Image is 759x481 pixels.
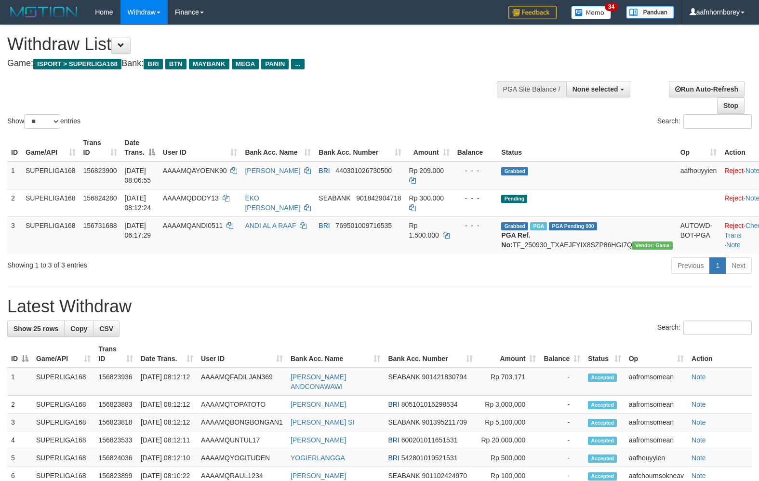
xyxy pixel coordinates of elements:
a: CSV [93,321,120,337]
span: Copy 901842904718 to clipboard [356,194,401,202]
span: MEGA [232,59,259,69]
td: AAAAMQUNTUL17 [197,431,287,449]
span: Rp 209.000 [409,167,444,174]
img: Button%20Memo.svg [571,6,612,19]
td: Rp 500,000 [477,449,540,467]
th: Amount: activate to sort column ascending [477,340,540,368]
th: Bank Acc. Number: activate to sort column ascending [384,340,477,368]
span: MAYBANK [189,59,229,69]
td: SUPERLIGA168 [22,161,80,189]
div: - - - [457,193,494,203]
span: Copy 600201011651531 to clipboard [401,436,458,444]
td: [DATE] 08:12:12 [137,396,197,414]
a: [PERSON_NAME] ANDCONAWAWI [291,373,346,390]
td: Rp 3,000,000 [477,396,540,414]
td: 156823818 [94,414,136,431]
td: - [540,396,584,414]
td: 2 [7,189,22,216]
span: Accepted [588,437,617,445]
span: SEABANK [319,194,350,202]
td: 3 [7,414,32,431]
span: Copy 901395211709 to clipboard [422,418,466,426]
a: Run Auto-Refresh [669,81,745,97]
a: YOGIERLANGGA [291,454,345,462]
span: BRI [319,167,330,174]
span: BRI [388,454,399,462]
a: ANDI AL A RAAF [245,222,296,229]
td: SUPERLIGA168 [32,431,94,449]
input: Search: [683,321,752,335]
a: Note [692,472,706,480]
span: [DATE] 08:12:24 [125,194,151,212]
span: Accepted [588,401,617,409]
a: Note [692,373,706,381]
span: ... [291,59,304,69]
span: 156824280 [83,194,117,202]
span: Grabbed [501,167,528,175]
th: User ID: activate to sort column ascending [197,340,287,368]
span: [DATE] 08:06:55 [125,167,151,184]
span: Marked by aafromsomean [530,222,547,230]
span: SEABANK [388,472,420,480]
a: [PERSON_NAME] [291,472,346,480]
span: 156823900 [83,167,117,174]
th: Date Trans.: activate to sort column ascending [137,340,197,368]
a: [PERSON_NAME] [291,436,346,444]
th: Bank Acc. Name: activate to sort column ascending [241,134,315,161]
th: Game/API: activate to sort column ascending [22,134,80,161]
td: AAAAMQYOGITUDEN [197,449,287,467]
th: Trans ID: activate to sort column ascending [94,340,136,368]
th: Op: activate to sort column ascending [625,340,688,368]
span: Copy [70,325,87,333]
a: [PERSON_NAME] SI [291,418,354,426]
td: AUTOWD-BOT-PGA [677,216,721,254]
a: Stop [717,97,745,114]
th: Bank Acc. Name: activate to sort column ascending [287,340,385,368]
th: Status: activate to sort column ascending [584,340,625,368]
td: 156823533 [94,431,136,449]
th: Balance: activate to sort column ascending [540,340,584,368]
td: SUPERLIGA168 [22,189,80,216]
span: PGA Pending [549,222,597,230]
span: AAAAMQDODY13 [163,194,219,202]
span: None selected [573,85,618,93]
th: ID [7,134,22,161]
th: Bank Acc. Number: activate to sort column ascending [315,134,405,161]
a: Note [692,401,706,408]
span: 156731688 [83,222,117,229]
label: Show entries [7,114,80,129]
span: Copy 805101015298534 to clipboard [401,401,458,408]
a: EKO [PERSON_NAME] [245,194,300,212]
span: Accepted [588,454,617,463]
td: 4 [7,431,32,449]
td: 1 [7,368,32,396]
a: [PERSON_NAME] [291,401,346,408]
th: Op: activate to sort column ascending [677,134,721,161]
td: 2 [7,396,32,414]
th: ID: activate to sort column descending [7,340,32,368]
td: 156823883 [94,396,136,414]
td: [DATE] 08:12:10 [137,449,197,467]
span: BRI [388,401,399,408]
td: 156824036 [94,449,136,467]
span: Accepted [588,472,617,481]
img: MOTION_logo.png [7,5,80,19]
a: Note [726,241,741,249]
td: [DATE] 08:12:11 [137,431,197,449]
td: - [540,449,584,467]
td: Rp 20,000,000 [477,431,540,449]
img: panduan.png [626,6,674,19]
span: Accepted [588,419,617,427]
span: Copy 769501009716535 to clipboard [335,222,392,229]
a: [PERSON_NAME] [245,167,300,174]
span: Accepted [588,374,617,382]
span: ISPORT > SUPERLIGA168 [33,59,121,69]
h4: Game: Bank: [7,59,496,68]
a: Copy [64,321,93,337]
td: AAAAMQTOPATOTO [197,396,287,414]
span: Grabbed [501,222,528,230]
span: BTN [165,59,186,69]
td: SUPERLIGA168 [32,368,94,396]
td: aafromsomean [625,396,688,414]
span: Copy 542801019521531 to clipboard [401,454,458,462]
